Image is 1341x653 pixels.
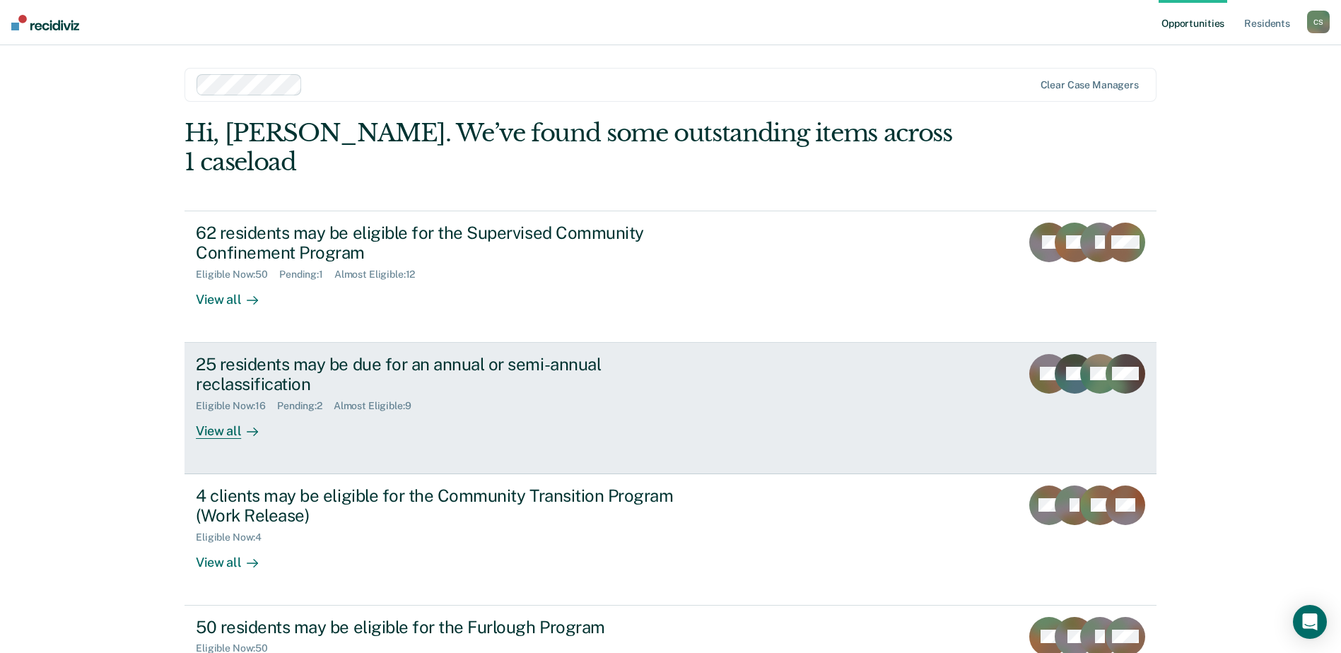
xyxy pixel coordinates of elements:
div: Open Intercom Messenger [1293,605,1327,639]
button: CS [1307,11,1330,33]
div: View all [196,412,275,440]
div: Pending : 2 [277,400,334,412]
div: Pending : 1 [279,269,334,281]
a: 25 residents may be due for an annual or semi-annual reclassificationEligible Now:16Pending:2Almo... [185,343,1156,474]
div: 25 residents may be due for an annual or semi-annual reclassification [196,354,692,395]
div: Almost Eligible : 12 [334,269,427,281]
div: 62 residents may be eligible for the Supervised Community Confinement Program [196,223,692,264]
div: C S [1307,11,1330,33]
div: 4 clients may be eligible for the Community Transition Program (Work Release) [196,486,692,526]
div: Clear case managers [1041,79,1139,91]
div: Eligible Now : 50 [196,269,279,281]
div: Eligible Now : 4 [196,531,273,543]
div: Hi, [PERSON_NAME]. We’ve found some outstanding items across 1 caseload [185,119,962,177]
div: 50 residents may be eligible for the Furlough Program [196,617,692,637]
div: Eligible Now : 16 [196,400,277,412]
img: Recidiviz [11,15,79,30]
a: 62 residents may be eligible for the Supervised Community Confinement ProgramEligible Now:50Pendi... [185,211,1156,343]
a: 4 clients may be eligible for the Community Transition Program (Work Release)Eligible Now:4View all [185,474,1156,606]
div: View all [196,543,275,571]
div: Almost Eligible : 9 [334,400,423,412]
div: View all [196,281,275,308]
